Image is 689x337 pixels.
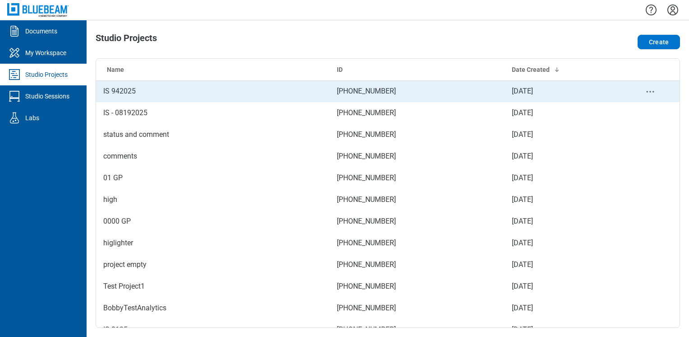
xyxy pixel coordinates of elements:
td: [PHONE_NUMBER] [330,189,505,211]
button: Create [638,35,680,49]
td: [DATE] [505,167,621,189]
td: [PHONE_NUMBER] [330,102,505,124]
td: [PHONE_NUMBER] [330,124,505,145]
div: Name [107,65,322,74]
td: [PHONE_NUMBER] [330,167,505,189]
div: Studio Sessions [25,92,69,101]
td: project empty [96,254,330,276]
div: My Workspace [25,48,66,57]
td: [PHONE_NUMBER] [330,211,505,232]
td: BobbyTestAnalytics [96,297,330,319]
td: [DATE] [505,232,621,254]
td: [PHONE_NUMBER] [330,232,505,254]
td: [PHONE_NUMBER] [330,276,505,297]
div: Documents [25,27,57,36]
div: Labs [25,113,39,122]
svg: Studio Projects [7,67,22,82]
td: [PHONE_NUMBER] [330,297,505,319]
svg: My Workspace [7,46,22,60]
svg: Documents [7,24,22,38]
td: higlighter [96,232,330,254]
div: Studio Projects [25,70,68,79]
td: Test Project1 [96,276,330,297]
td: [DATE] [505,276,621,297]
td: comments [96,145,330,167]
div: ID [337,65,497,74]
td: [DATE] [505,80,621,102]
td: [PHONE_NUMBER] [330,145,505,167]
td: 01 GP [96,167,330,189]
div: Date Created [512,65,614,74]
td: [DATE] [505,211,621,232]
td: [DATE] [505,124,621,145]
button: Settings [666,2,680,18]
td: status and comment [96,124,330,145]
td: [PHONE_NUMBER] [330,80,505,102]
img: Bluebeam, Inc. [7,3,69,16]
td: [DATE] [505,254,621,276]
svg: Studio Sessions [7,89,22,103]
td: high [96,189,330,211]
td: [DATE] [505,297,621,319]
td: 0000 GP [96,211,330,232]
td: [PHONE_NUMBER] [330,254,505,276]
td: [DATE] [505,145,621,167]
td: [DATE] [505,189,621,211]
td: IS 942025 [96,80,330,102]
td: [DATE] [505,102,621,124]
button: project-actions-menu [645,86,656,97]
h1: Studio Projects [96,33,157,47]
td: IS - 08192025 [96,102,330,124]
svg: Labs [7,111,22,125]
